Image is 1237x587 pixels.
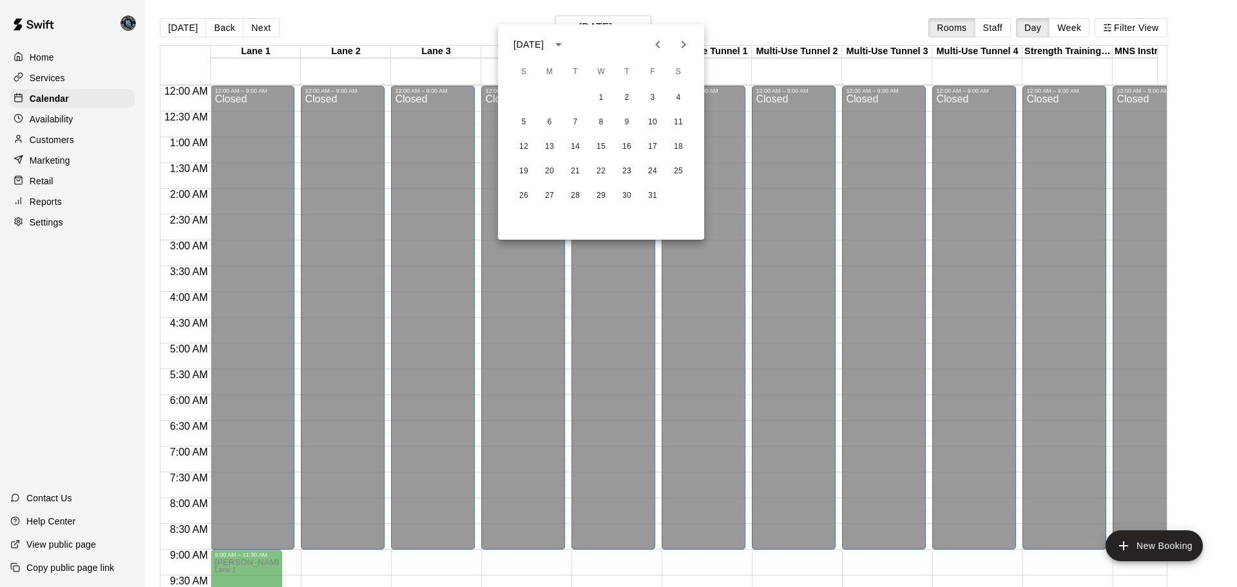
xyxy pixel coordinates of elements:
span: Sunday [512,59,535,85]
button: 28 [564,184,587,207]
span: Monday [538,59,561,85]
span: Thursday [615,59,638,85]
button: 22 [590,160,613,183]
button: 30 [615,184,638,207]
button: 18 [667,135,690,159]
button: 15 [590,135,613,159]
button: 21 [564,160,587,183]
button: 11 [667,111,690,134]
span: Tuesday [564,59,587,85]
button: 27 [538,184,561,207]
div: [DATE] [513,38,544,52]
button: 5 [512,111,535,134]
button: Next month [671,32,696,57]
button: 31 [641,184,664,207]
button: 29 [590,184,613,207]
span: Friday [641,59,664,85]
button: 17 [641,135,664,159]
button: 4 [667,86,690,110]
button: 10 [641,111,664,134]
button: 26 [512,184,535,207]
button: 19 [512,160,535,183]
button: 13 [538,135,561,159]
button: 20 [538,160,561,183]
button: calendar view is open, switch to year view [548,34,570,55]
span: Wednesday [590,59,613,85]
button: 8 [590,111,613,134]
button: 9 [615,111,638,134]
button: 1 [590,86,613,110]
button: 7 [564,111,587,134]
button: 3 [641,86,664,110]
button: 25 [667,160,690,183]
button: 14 [564,135,587,159]
button: 12 [512,135,535,159]
button: Previous month [645,32,671,57]
span: Saturday [667,59,690,85]
button: 24 [641,160,664,183]
button: 2 [615,86,638,110]
button: 23 [615,160,638,183]
button: 16 [615,135,638,159]
button: 6 [538,111,561,134]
